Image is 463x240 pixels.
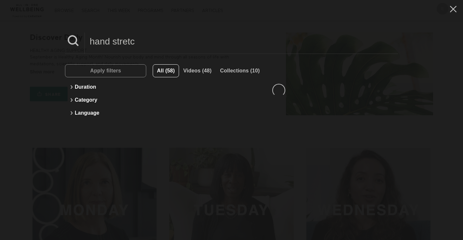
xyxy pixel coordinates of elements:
span: Collections (10) [220,68,260,73]
button: All (58) [153,64,179,77]
button: Collections (10) [216,64,264,77]
span: Videos (48) [183,68,212,73]
span: All (58) [157,68,175,73]
button: Duration [68,81,143,94]
input: Search [85,32,398,50]
button: Category [68,94,143,107]
button: Videos (48) [179,64,216,77]
button: Language [68,107,143,120]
